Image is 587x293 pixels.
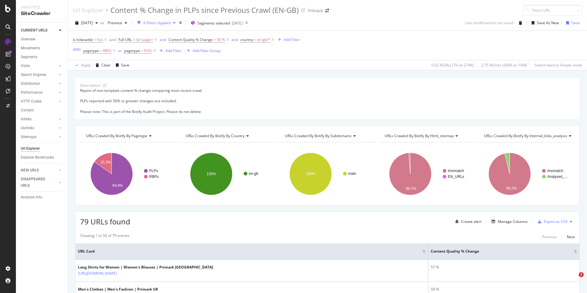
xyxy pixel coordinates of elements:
div: A chart. [379,147,474,201]
button: Save As New [529,18,559,28]
h4: URLs Crawled By Botify By pagetype [85,131,171,141]
span: en-gb/* [257,36,270,44]
button: Save [113,60,129,70]
div: SiteCrawler [21,10,63,17]
div: Clear [102,62,111,68]
span: = [100,48,102,53]
button: 6 Filters Applied [135,18,178,28]
button: or [118,48,122,54]
a: Segments [21,54,63,60]
iframe: Intercom live chat [566,272,581,287]
div: Inlinks [21,116,31,122]
button: Add Filter [157,47,182,54]
text: 100% [306,172,316,176]
div: HTTP Codes [21,98,42,105]
a: Outlinks [21,125,57,131]
a: Url Explorer [21,145,63,152]
h4: URLs Crawled By Botify By internal_links_analysis [483,131,576,141]
span: country [240,37,253,42]
div: Export as CSV [544,219,567,224]
div: Overview [21,36,35,43]
text: #nomatch [547,169,563,173]
div: Save [571,20,580,25]
span: Full URL [118,37,132,42]
div: Save As New [537,20,559,25]
div: Visits [21,63,30,69]
h4: URLs Crawled By Botify By html_sitemap [383,131,470,141]
a: Content [21,107,63,114]
button: Clear [93,60,111,70]
button: AND [73,47,81,52]
span: 2 [579,272,584,277]
div: Last modifications not saved [465,20,513,25]
a: Inlinks [21,116,57,122]
div: or [118,48,122,53]
div: 0.02 % URLs ( 79 on 274K ) [431,62,474,68]
span: Content Quality % Change [168,37,213,42]
button: Manage Columns [489,218,528,225]
text: Analysed_… [547,175,568,179]
div: Content [21,107,34,114]
text: 98.7% [406,186,416,191]
div: Analysis Info [21,194,42,201]
a: DISAPPEARED URLS [21,176,57,189]
svg: A chart. [478,147,574,201]
div: Movements [21,45,40,51]
svg: A chart. [180,147,275,201]
div: DISAPPEARED URLS [21,176,52,189]
div: Showing 1 to 50 of 79 entries [80,233,129,240]
span: URLs Crawled By Botify By country [186,133,245,138]
div: CURRENT URLS [21,27,47,34]
a: [URL][DOMAIN_NAME] [78,270,117,276]
svg: A chart. [279,147,375,201]
div: Add Filter [165,48,182,53]
div: 59 % [431,287,577,292]
div: Long Shirts for Women | Women's Blouses | Primark [GEOGRAPHIC_DATA] [78,265,213,270]
div: Content % Change in PLPs since Previous Crawl (EN-GB) [110,5,299,15]
a: Movements [21,45,63,51]
div: Distribution [21,81,40,87]
div: [DATE] [232,21,243,26]
span: ≠ [133,37,135,42]
a: Analysis Info [21,194,63,201]
div: and [160,37,166,42]
span: PLPs [144,47,152,55]
button: Create alert [453,217,482,227]
div: times [178,20,183,26]
button: and [109,37,116,43]
a: Distribution [21,81,57,87]
span: Content Quality % Change [431,249,565,254]
a: Overview [21,36,63,43]
span: Is Indexable [73,37,93,42]
div: arrow-right-arrow-left [325,9,329,13]
input: Find a URL [523,5,582,16]
div: 57 % [431,265,577,270]
text: EN_URLs [448,175,464,179]
span: = [254,37,256,42]
div: Add Filter Group [193,48,220,53]
div: NEW URLS [21,167,39,174]
span: /p/|page= [136,36,153,44]
a: Url Explorer [73,7,103,13]
div: Segments [21,54,37,60]
button: and [231,37,238,43]
div: 6 Filters Applied [143,20,171,25]
a: HTTP Codes [21,98,57,105]
div: Description: [80,83,101,88]
text: PLPs [149,169,158,173]
span: 2025 Aug. 17th [81,20,93,25]
span: URLs Crawled By Botify By pagetype [86,133,147,138]
div: Apply [81,62,90,68]
button: Add Filter [275,36,300,43]
span: 50 % [217,36,225,44]
text: main [348,171,356,176]
button: Switch back to Simple mode [532,60,582,70]
text: RBPs [149,175,159,179]
svg: A chart. [80,147,176,201]
div: Analytics [21,5,63,10]
button: Save [564,18,580,28]
span: = [141,48,143,53]
text: 84.8% [113,183,123,188]
div: Report of non-template content % change comparing most recent crawl. PLPs reported with 50% or gr... [80,88,575,114]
